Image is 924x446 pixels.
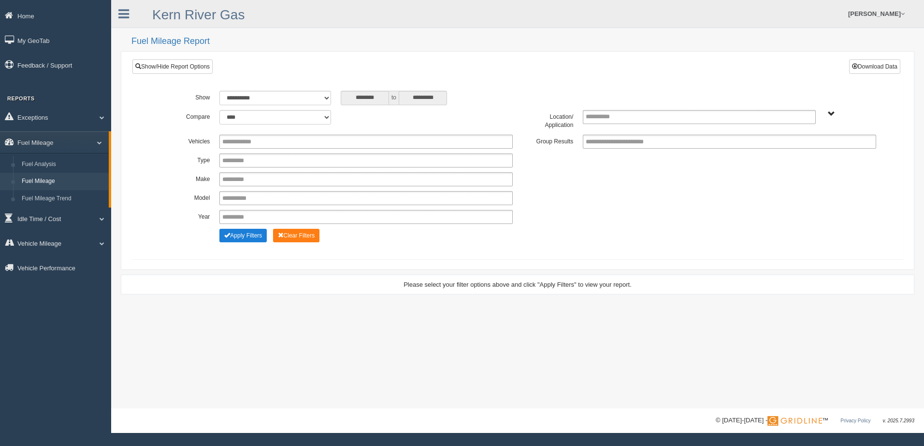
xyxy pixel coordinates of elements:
label: Group Results [518,135,578,146]
a: Fuel Analysis [17,156,109,173]
a: Fuel Mileage [17,173,109,190]
label: Location/ Application [518,110,578,130]
a: Show/Hide Report Options [132,59,213,74]
a: Kern River Gas [152,7,245,22]
label: Model [154,191,215,203]
button: Download Data [849,59,900,74]
label: Make [154,172,215,184]
label: Year [154,210,215,222]
a: Fuel Mileage Trend [17,190,109,208]
span: v. 2025.7.2993 [883,418,914,423]
div: © [DATE]-[DATE] - ™ [716,416,914,426]
label: Compare [154,110,215,122]
h2: Fuel Mileage Report [131,37,914,46]
label: Vehicles [154,135,215,146]
a: Privacy Policy [840,418,870,423]
img: Gridline [767,416,822,426]
label: Type [154,153,215,165]
div: Please select your filter options above and click "Apply Filters" to view your report. [130,280,906,289]
button: Change Filter Options [273,229,320,242]
button: Change Filter Options [219,229,267,242]
label: Show [154,91,215,102]
span: to [389,91,399,105]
